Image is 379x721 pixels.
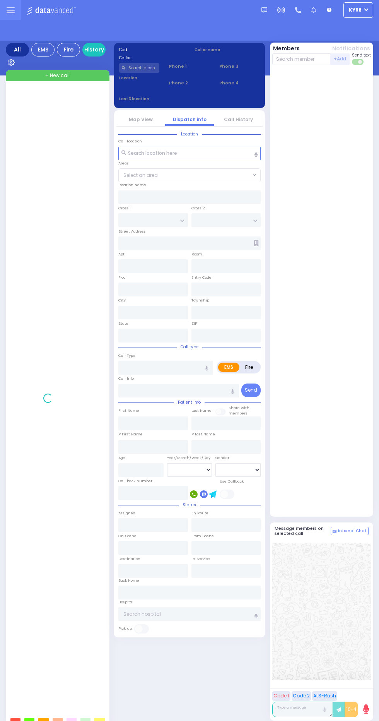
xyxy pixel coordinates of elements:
label: Turn off text [352,58,364,66]
label: Cross 2 [191,206,205,211]
label: Location Name [118,182,146,188]
label: Assigned [118,510,135,516]
label: Call Type [118,353,135,358]
label: Street Address [118,229,146,234]
button: Send [241,384,261,397]
label: EMS [218,363,239,372]
label: City [118,298,126,303]
label: P First Name [118,432,143,437]
label: Call Location [118,139,142,144]
button: Internal Chat [331,527,369,535]
span: Location [177,131,202,137]
span: Patient info [174,399,205,405]
a: Dispatch info [173,116,207,123]
span: Status [179,502,200,508]
div: Fire [57,43,80,57]
label: Pick up [118,626,132,631]
span: Phone 1 [169,63,210,70]
span: Phone 2 [169,80,210,86]
h5: Message members on selected call [275,526,331,536]
input: Search member [272,53,331,65]
button: Code 2 [292,691,311,701]
button: Code 1 [272,691,290,701]
label: State [118,321,128,326]
label: Room [191,252,202,257]
input: Search location here [118,147,261,161]
span: Phone 3 [219,63,260,70]
label: From Scene [191,533,214,539]
label: Last 3 location [119,96,190,102]
label: Call back number [118,478,152,484]
span: ky68 [349,7,362,14]
label: Hospital [118,599,133,605]
button: ALS-Rush [312,691,337,701]
span: members [229,411,248,416]
button: ky68 [343,2,373,18]
label: ZIP [191,321,197,326]
div: Year/Month/Week/Day [167,455,212,461]
label: Caller name [195,47,260,53]
span: Phone 4 [219,80,260,86]
label: On Scene [118,533,137,539]
label: Caller: [119,55,185,61]
label: Destination [118,556,140,562]
label: Last Name [191,408,212,413]
label: Gender [215,455,229,461]
label: Floor [118,275,127,280]
span: Send text [352,52,371,58]
div: All [6,43,29,57]
small: Share with [229,405,249,410]
button: Members [273,45,300,53]
input: Search a contact [119,63,160,73]
label: Fire [239,363,259,372]
label: First Name [118,408,139,413]
span: Internal Chat [338,528,367,534]
input: Search hospital [118,607,261,621]
span: + New call [45,72,70,79]
span: Call type [177,344,202,350]
label: Back Home [118,578,139,583]
label: Location [119,75,160,81]
label: Cross 1 [118,206,131,211]
label: Entry Code [191,275,212,280]
label: Use Callback [220,479,244,484]
label: Areas [118,161,129,166]
a: Call History [224,116,253,123]
button: Notifications [332,45,370,53]
div: EMS [31,43,55,57]
label: In Service [191,556,210,562]
label: Call Info [118,376,134,381]
label: En Route [191,510,208,516]
label: Apt [118,252,125,257]
span: Other building occupants [254,240,259,246]
label: Cad: [119,47,185,53]
label: Township [191,298,209,303]
label: P Last Name [191,432,215,437]
img: comment-alt.png [333,530,336,534]
img: Logo [27,5,78,15]
a: History [82,43,106,57]
img: message.svg [261,7,267,13]
label: Age [118,455,125,461]
a: Map View [129,116,153,123]
span: Select an area [123,172,158,179]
